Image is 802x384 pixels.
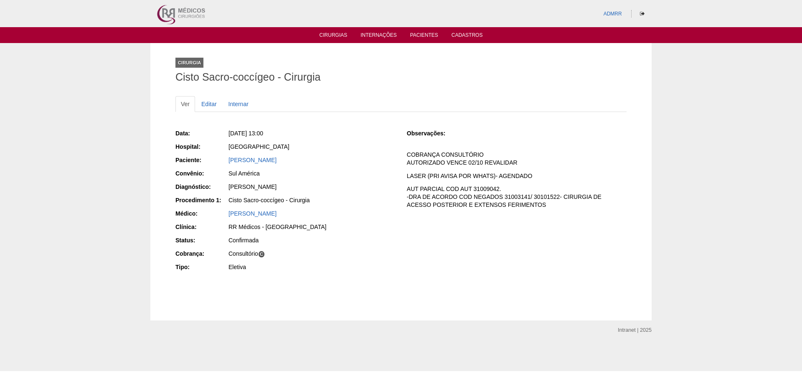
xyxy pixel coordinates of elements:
a: [PERSON_NAME] [228,210,277,217]
i: Sair [640,11,645,16]
div: Médico: [175,209,228,218]
span: [DATE] 13:00 [228,130,263,137]
div: Tipo: [175,263,228,271]
div: Confirmada [228,236,395,244]
a: ADMRR [604,11,622,17]
div: Consultório [228,249,395,258]
div: Eletiva [228,263,395,271]
a: Internar [223,96,254,112]
a: Editar [196,96,222,112]
div: Cisto Sacro-coccígeo - Cirurgia [228,196,395,204]
div: Convênio: [175,169,228,178]
div: Clínica: [175,223,228,231]
div: Diagnóstico: [175,183,228,191]
p: COBRANÇA CONSULTÓRIO AUTORIZADO VENCE 02/10 REVALIDAR [407,151,627,167]
div: Cirurgia [175,58,203,68]
div: Observações: [407,129,459,137]
div: Data: [175,129,228,137]
div: Status: [175,236,228,244]
a: Cirurgias [320,32,348,41]
a: Ver [175,96,195,112]
h1: Cisto Sacro-coccígeo - Cirurgia [175,72,627,82]
div: [PERSON_NAME] [228,183,395,191]
a: [PERSON_NAME] [228,157,277,163]
div: Procedimento 1: [175,196,228,204]
a: Pacientes [410,32,438,41]
div: Intranet | 2025 [618,326,652,334]
span: C [258,251,265,258]
div: Sul América [228,169,395,178]
div: Cobrança: [175,249,228,258]
a: Internações [360,32,397,41]
div: [GEOGRAPHIC_DATA] [228,142,395,151]
div: RR Médicos - [GEOGRAPHIC_DATA] [228,223,395,231]
div: Hospital: [175,142,228,151]
div: Paciente: [175,156,228,164]
p: LASER (PRI AVISA POR WHATS)- AGENDADO [407,172,627,180]
p: AUT PARCIAL COD AUT 31009042. -DRA DE ACORDO COD NEGADOS 31003141/ 30101522- CIRURGIA DE ACESSO P... [407,185,627,209]
a: Cadastros [452,32,483,41]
